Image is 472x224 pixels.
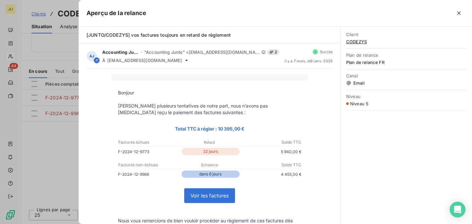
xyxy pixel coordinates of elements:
[346,52,467,58] span: Plan de relance
[346,39,467,44] span: CODEZYS
[346,73,467,78] span: Canal
[141,50,142,54] span: -
[87,51,97,61] div: AJ
[185,189,235,203] a: Voir les factures
[182,148,240,155] p: 22 jours
[182,171,240,178] p: dans 6 jours
[102,50,139,55] span: Accounting Junto
[346,94,467,99] span: Niveau
[320,50,333,54] span: Succès
[118,139,179,145] p: Factures échues
[267,49,279,55] span: 2
[450,202,465,217] div: Open Intercom Messenger
[118,103,302,116] p: [PERSON_NAME] plusieurs tentatives de notre part, nous n’avons pas [MEDICAL_DATA] reçu le paiemen...
[144,50,260,55] span: "Accounting Junto" <[EMAIL_ADDRESS][DOMAIN_NAME]>
[179,162,240,168] p: Échéance
[118,162,179,168] p: Factures non-échues
[285,59,333,63] span: il y a 7 mois , le 9 janv. 2025
[241,171,302,178] p: 4 455,00 €
[350,101,368,106] span: Niveau 5
[118,125,302,132] p: Total TTC à régler : 10 395,00 €
[118,148,180,155] p: F-2024-12-9773
[107,58,182,63] span: [EMAIL_ADDRESS][DOMAIN_NAME]
[87,9,146,18] h5: Aperçu de la relance
[241,139,301,145] p: Solde TTC
[179,139,240,145] p: Retard
[346,32,467,37] span: Client
[87,32,231,38] span: [JUNTO/CODEZYS] vos factures toujours en retard de règlement
[346,60,467,65] span: Plan de relance FR
[241,162,301,168] p: Solde TTC
[346,80,467,86] span: Email
[118,90,302,96] p: Bonjour
[118,171,180,178] p: F-2024-12-9966
[102,58,105,63] span: À
[241,148,302,155] p: 5 940,00 €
